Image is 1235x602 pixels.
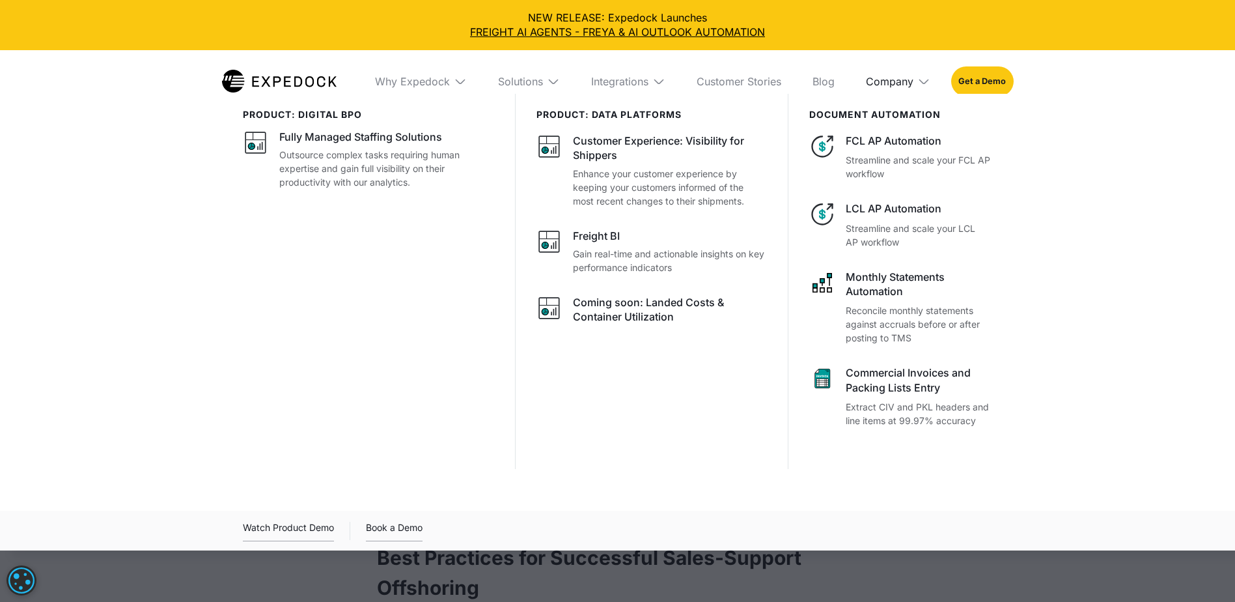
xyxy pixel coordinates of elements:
[855,50,941,113] div: Company
[243,520,334,541] div: Watch Product Demo
[365,50,477,113] div: Why Expedock
[686,50,792,113] a: Customer Stories
[375,75,450,88] div: Why Expedock
[243,130,495,189] a: Fully Managed Staffing SolutionsOutsource complex tasks requiring human expertise and gain full v...
[809,109,992,121] div: document automation
[846,134,992,148] div: FCL AP Automation
[591,75,648,88] div: Integrations
[536,134,767,208] a: Customer Experience: Visibility for ShippersEnhance your customer experience by keeping your cust...
[846,365,992,395] div: Commercial Invoices and Packing Lists Entry
[951,66,1013,96] a: Get a Demo
[536,229,767,274] a: Freight BIGain real-time and actionable insights on key performance indicators
[573,134,767,163] div: Customer Experience: Visibility for Shippers
[1018,461,1235,602] iframe: Chat Widget
[279,130,442,144] div: Fully Managed Staffing Solutions
[536,109,767,121] div: PRODUCT: data platforms
[243,520,334,541] a: open lightbox
[809,134,992,180] a: FCL AP AutomationStreamline and scale your FCL AP workflow
[10,25,1225,39] a: FREIGHT AI AGENTS - FREYA & AI OUTLOOK AUTOMATION
[573,229,620,243] div: Freight BI
[809,365,992,427] a: Commercial Invoices and Packing Lists EntryExtract CIV and PKL headers and line items at 99.97% a...
[243,109,495,121] div: product: digital bpo
[846,400,992,427] p: Extract CIV and PKL headers and line items at 99.97% accuracy
[846,222,992,249] p: Streamline and scale your LCL AP workflow
[802,50,845,113] a: Blog
[846,304,992,345] p: Reconcile monthly statements against accruals before or after posting to TMS
[279,148,495,189] p: Outsource complex tasks requiring human expertise and gain full visibility on their productivity ...
[846,153,992,180] p: Streamline and scale your FCL AP workflow
[581,50,676,113] div: Integrations
[809,270,992,345] a: Monthly Statements AutomationReconcile monthly statements against accruals before or after postin...
[573,295,767,324] div: Coming soon: Landed Costs & Container Utilization
[498,75,543,88] div: Solutions
[573,167,767,208] p: Enhance your customer experience by keeping your customers informed of the most recent changes to...
[846,201,992,216] div: LCL AP Automation
[488,50,570,113] div: Solutions
[846,270,992,299] div: Monthly Statements Automation
[866,75,913,88] div: Company
[366,520,423,541] a: Book a Demo
[536,295,767,328] a: Coming soon: Landed Costs & Container Utilization
[573,247,767,274] p: Gain real-time and actionable insights on key performance indicators
[809,201,992,248] a: LCL AP AutomationStreamline and scale your LCL AP workflow
[10,10,1225,40] div: NEW RELEASE: Expedock Launches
